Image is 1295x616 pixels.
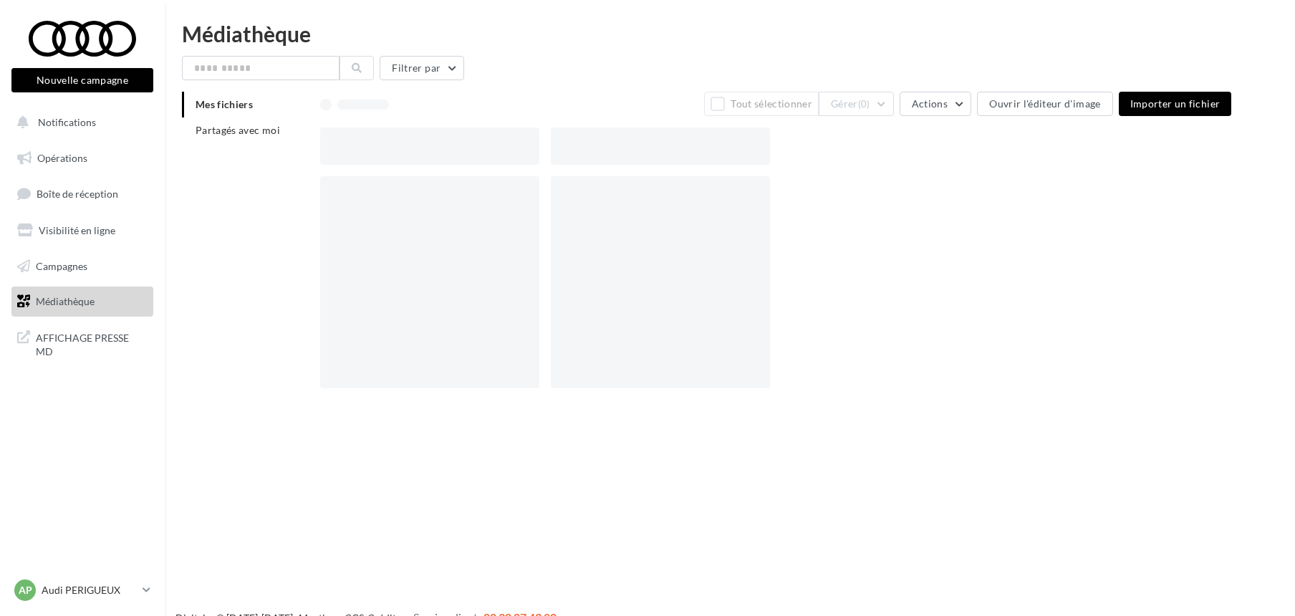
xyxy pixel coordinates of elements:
span: Actions [912,97,948,110]
span: Importer un fichier [1130,97,1221,110]
button: Tout sélectionner [704,92,819,116]
span: Boîte de réception [37,188,118,200]
a: Campagnes [9,251,156,281]
a: Visibilité en ligne [9,216,156,246]
span: AP [19,583,32,597]
span: (0) [858,98,870,110]
button: Importer un fichier [1119,92,1232,116]
span: Médiathèque [36,295,95,307]
div: Médiathèque [182,23,1278,44]
a: AFFICHAGE PRESSE MD [9,322,156,365]
p: Audi PERIGUEUX [42,583,137,597]
a: AP Audi PERIGUEUX [11,577,153,604]
span: Opérations [37,152,87,164]
span: AFFICHAGE PRESSE MD [36,328,148,359]
span: Partagés avec moi [196,124,280,136]
button: Notifications [9,107,150,138]
button: Nouvelle campagne [11,68,153,92]
button: Filtrer par [380,56,464,80]
span: Visibilité en ligne [39,224,115,236]
button: Ouvrir l'éditeur d'image [977,92,1112,116]
span: Campagnes [36,259,87,271]
a: Opérations [9,143,156,173]
a: Boîte de réception [9,178,156,209]
button: Gérer(0) [819,92,894,116]
span: Mes fichiers [196,98,253,110]
a: Médiathèque [9,287,156,317]
span: Notifications [38,116,96,128]
button: Actions [900,92,971,116]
